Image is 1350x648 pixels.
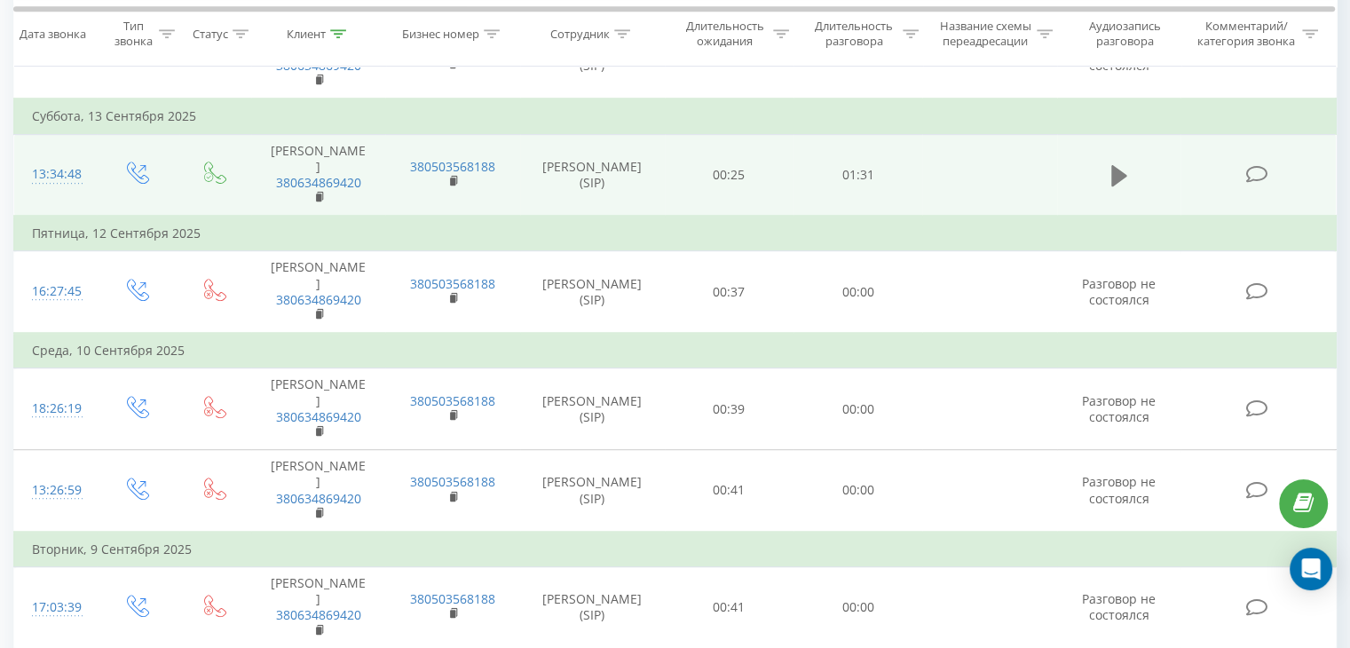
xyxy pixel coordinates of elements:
div: 17:03:39 [32,590,79,625]
span: Разговор не состоялся [1082,41,1156,74]
div: Клиент [287,26,326,41]
div: Open Intercom Messenger [1290,548,1332,590]
a: 380503568188 [410,158,495,175]
td: 00:00 [793,450,922,532]
td: [PERSON_NAME] (SIP) [520,368,665,450]
a: 380503568188 [410,275,495,292]
div: Бизнес номер [402,26,479,41]
td: Вторник, 9 Сентября 2025 [14,532,1337,567]
td: [PERSON_NAME] [251,134,385,216]
span: Разговор не состоялся [1082,473,1156,506]
a: 380503568188 [410,392,495,409]
div: Статус [193,26,228,41]
td: [PERSON_NAME] (SIP) [520,251,665,333]
td: 00:25 [665,134,793,216]
div: Дата звонка [20,26,86,41]
a: 380634869420 [276,408,361,425]
td: Пятница, 12 Сентября 2025 [14,216,1337,251]
span: Разговор не состоялся [1082,590,1156,623]
a: 380634869420 [276,57,361,74]
div: 16:27:45 [32,274,79,309]
td: 00:00 [793,368,922,450]
td: [PERSON_NAME] [251,251,385,333]
a: 380634869420 [276,174,361,191]
a: 380634869420 [276,291,361,308]
a: 380634869420 [276,490,361,507]
td: 00:41 [665,450,793,532]
td: 00:00 [793,251,922,333]
td: [PERSON_NAME] [251,368,385,450]
td: Суббота, 13 Сентября 2025 [14,99,1337,134]
td: 00:37 [665,251,793,333]
td: Среда, 10 Сентября 2025 [14,333,1337,368]
div: Сотрудник [550,26,610,41]
td: [PERSON_NAME] [251,450,385,532]
td: 00:39 [665,368,793,450]
div: Аудиозапись разговора [1073,19,1177,49]
td: 01:31 [793,134,922,216]
div: Длительность ожидания [681,19,770,49]
div: 13:34:48 [32,157,79,192]
div: Длительность разговора [809,19,898,49]
td: [PERSON_NAME] (SIP) [520,450,665,532]
td: [PERSON_NAME] (SIP) [520,134,665,216]
a: 380503568188 [410,473,495,490]
a: 380503568188 [410,590,495,607]
span: Разговор не состоялся [1082,392,1156,425]
span: Разговор не состоялся [1082,275,1156,308]
div: Комментарий/категория звонка [1194,19,1298,49]
div: Тип звонка [112,19,154,49]
div: 18:26:19 [32,391,79,426]
a: 380634869420 [276,606,361,623]
div: Название схемы переадресации [939,19,1032,49]
div: 13:26:59 [32,473,79,508]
